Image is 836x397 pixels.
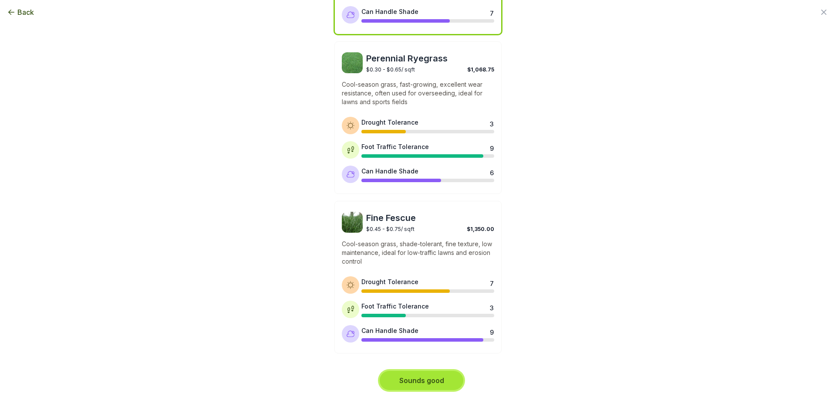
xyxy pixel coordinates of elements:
[490,279,493,286] div: 7
[467,226,494,232] span: $1,350.00
[490,168,493,175] div: 6
[366,52,494,64] span: Perennial Ryegrass
[342,240,494,266] p: Cool-season grass, shade-tolerant, fine texture, low maintenance, ideal for low-traffic lawns and...
[342,212,363,233] img: Fine Fescue sod image
[17,7,34,17] span: Back
[361,277,418,286] div: Drought Tolerance
[490,119,493,126] div: 3
[361,326,418,335] div: Can Handle Shade
[366,226,415,232] span: $0.45 - $0.75 / sqft
[366,212,494,224] span: Fine Fescue
[346,146,355,154] img: Foot traffic tolerance icon
[346,305,355,314] img: Foot traffic tolerance icon
[467,66,494,73] span: $1,068.75
[342,52,363,73] img: Perennial Ryegrass sod image
[490,303,493,310] div: 3
[361,166,418,176] div: Can Handle Shade
[346,281,355,289] img: Drought tolerance icon
[7,7,34,17] button: Back
[346,121,355,130] img: Drought tolerance icon
[361,118,418,127] div: Drought Tolerance
[490,328,493,335] div: 9
[490,144,493,151] div: 9
[361,142,429,151] div: Foot Traffic Tolerance
[366,66,415,73] span: $0.30 - $0.65 / sqft
[346,170,355,179] img: Shade tolerance icon
[342,80,494,106] p: Cool-season grass, fast-growing, excellent wear resistance, often used for overseeding, ideal for...
[361,302,429,311] div: Foot Traffic Tolerance
[346,329,355,338] img: Shade tolerance icon
[380,371,463,390] button: Sounds good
